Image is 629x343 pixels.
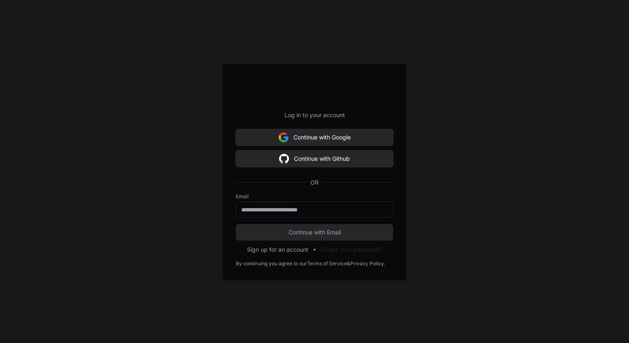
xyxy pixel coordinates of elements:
[307,178,322,187] span: OR
[236,111,393,119] p: Log in to your account
[236,228,393,236] span: Continue with Email
[321,246,382,254] button: Forgot your password?
[350,260,385,267] a: Privacy Policy.
[236,260,307,267] div: By continuing you agree to our
[307,260,347,267] a: Terms of Service
[279,151,289,167] img: Sign in with google
[236,129,393,146] button: Continue with Google
[236,224,393,241] button: Continue with Email
[236,151,393,167] button: Continue with Github
[279,129,289,146] img: Sign in with google
[236,193,393,200] label: Email
[247,246,308,254] button: Sign up for an account
[347,260,350,267] div: &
